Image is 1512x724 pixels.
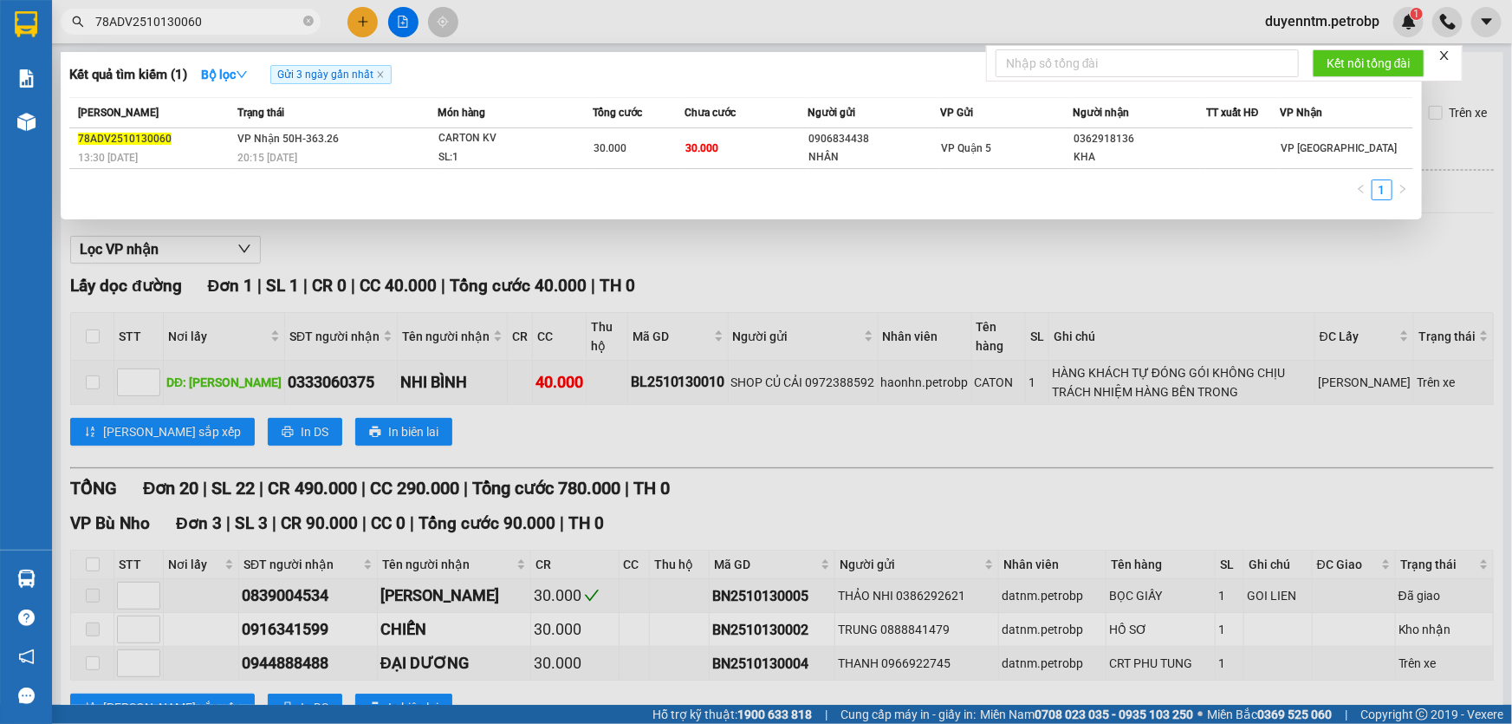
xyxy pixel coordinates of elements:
[18,688,35,704] span: message
[1392,179,1413,200] button: right
[376,70,385,79] span: close
[940,107,973,119] span: VP Gửi
[1074,107,1130,119] span: Người nhận
[18,649,35,665] span: notification
[941,142,991,154] span: VP Quận 5
[1351,179,1372,200] button: left
[593,107,642,119] span: Tổng cước
[808,107,855,119] span: Người gửi
[808,148,939,166] div: NHÂN
[1206,107,1259,119] span: TT xuất HĐ
[201,68,248,82] strong: Bộ lọc
[17,570,36,588] img: warehouse-icon
[72,16,84,28] span: search
[237,152,297,164] span: 20:15 [DATE]
[303,14,314,30] span: close-circle
[18,610,35,626] span: question-circle
[438,107,485,119] span: Món hàng
[1392,179,1413,200] li: Next Page
[1372,179,1392,200] li: 1
[303,16,314,26] span: close-circle
[996,49,1299,77] input: Nhập số tổng đài
[270,65,392,84] span: Gửi 3 ngày gần nhất
[1372,180,1392,199] a: 1
[187,61,262,88] button: Bộ lọcdown
[808,130,939,148] div: 0906834438
[1313,49,1424,77] button: Kết nối tổng đài
[78,107,159,119] span: [PERSON_NAME]
[438,148,568,167] div: SL: 1
[1351,179,1372,200] li: Previous Page
[237,107,284,119] span: Trạng thái
[1074,148,1205,166] div: KHA
[1280,107,1322,119] span: VP Nhận
[78,133,172,145] span: 78ADV2510130060
[69,66,187,84] h3: Kết quả tìm kiếm ( 1 )
[237,133,339,145] span: VP Nhận 50H-363.26
[1356,184,1366,194] span: left
[95,12,300,31] input: Tìm tên, số ĐT hoặc mã đơn
[1074,130,1205,148] div: 0362918136
[236,68,248,81] span: down
[15,11,37,37] img: logo-vxr
[17,113,36,131] img: warehouse-icon
[685,142,718,154] span: 30.000
[685,107,736,119] span: Chưa cước
[1438,49,1450,62] span: close
[17,69,36,88] img: solution-icon
[594,142,626,154] span: 30.000
[438,129,568,148] div: CARTON KV
[1281,142,1397,154] span: VP [GEOGRAPHIC_DATA]
[1327,54,1411,73] span: Kết nối tổng đài
[1398,184,1408,194] span: right
[78,152,138,164] span: 13:30 [DATE]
